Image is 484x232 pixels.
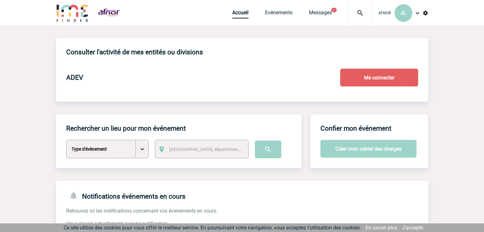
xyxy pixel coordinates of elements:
button: 1 [331,8,337,12]
img: IME-Finder [56,4,89,22]
input: Submit [255,140,281,158]
button: Me connecter [340,69,418,86]
a: Evénements [265,10,292,18]
a: Accueil [232,10,249,18]
h4: Consulter l'activité de mes entités ou divisions [66,48,203,56]
span: Ce site utilise des cookies pour vous offrir le meilleur service. En poursuivant votre navigation... [64,225,361,231]
img: notifications-24-px-g.png [69,191,82,200]
span: Vous n'avez actuellement aucune notification [66,221,168,227]
h4: Confier mon événement [320,125,391,132]
span: [GEOGRAPHIC_DATA], département, région... [169,147,258,152]
span: JL [401,10,406,16]
h4: Notifications événements en cours [66,191,186,200]
button: Créer mon cahier des charges [320,140,417,158]
a: En savoir plus [366,225,397,231]
h4: Rechercher un lieu pour mon événement [66,125,186,132]
span: Retrouvez ici les notifications concernant vos évenements en cours. [66,208,217,214]
a: Messages [309,10,332,18]
span: AFNOR [378,11,391,15]
a: J'accepte [402,225,423,231]
h4: ADEV [66,74,83,81]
